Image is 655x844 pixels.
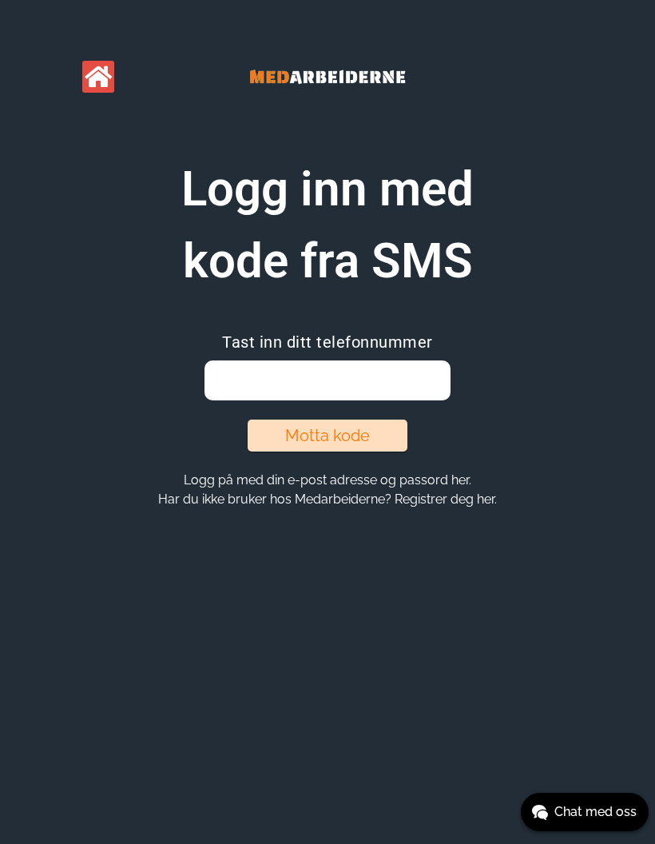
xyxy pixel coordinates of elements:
button: Chat med oss [521,793,649,831]
span: Chat med oss [554,802,637,822]
img: Banner [208,48,447,105]
h1: Logg inn med kode fra SMS [128,153,527,297]
span: Tast inn ditt telefonnummer [222,332,433,352]
button: Motta kode [248,420,407,452]
button: Logg på med din e-post adresse og passord her. [179,472,476,488]
button: Har du ikke bruker hos Medarbeiderne? Registrer deg her. [153,491,502,508]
